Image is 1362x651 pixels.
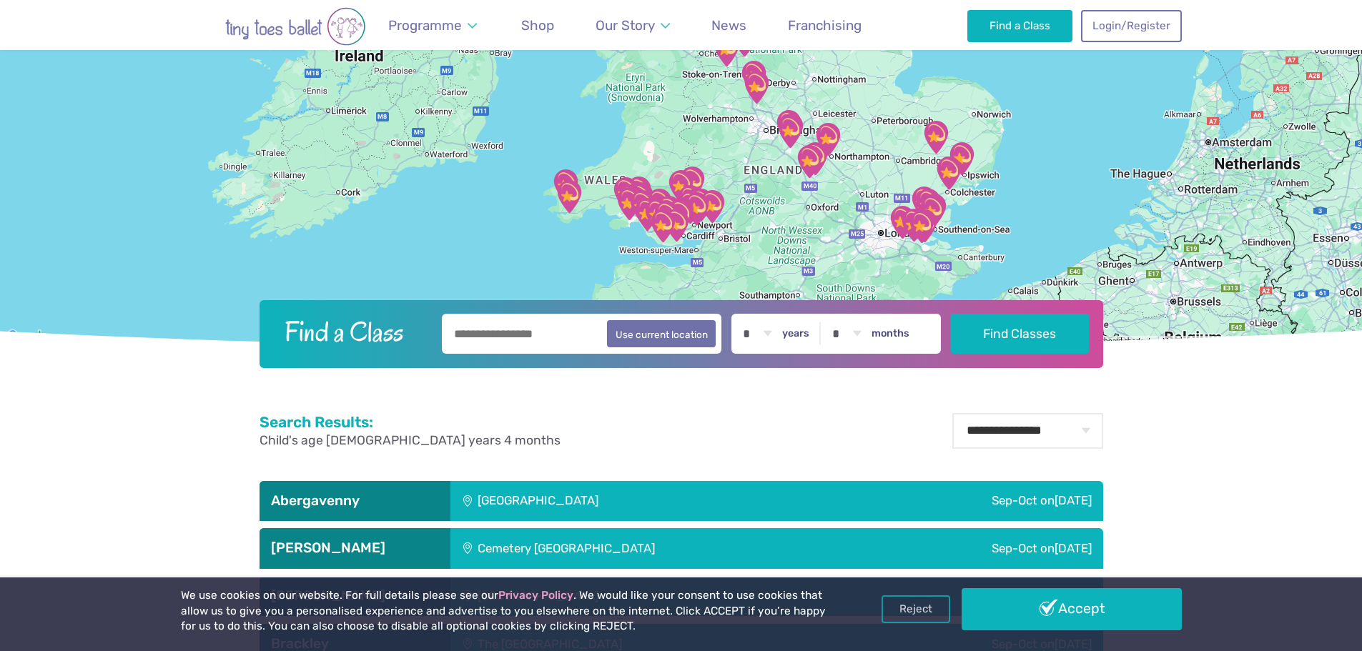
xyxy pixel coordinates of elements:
[641,187,677,223] div: Halo Ogmore Valley Life Centre
[663,196,699,232] div: Maes Y Coed Community Centre
[181,7,410,46] img: tiny toes ballet
[607,320,716,347] button: Use current location
[711,17,746,34] span: News
[678,191,714,227] div: 1Gym Newport
[867,528,1103,568] div: Sep-Oct on
[382,9,484,42] a: Programme
[498,589,573,602] a: Privacy Policy
[791,144,827,179] div: Newbottle & Charlton CofE school
[910,187,946,223] div: The Birches Scout Hut
[260,432,561,449] p: Child's age [DEMOGRAPHIC_DATA] years 4 months
[1055,493,1092,507] span: [DATE]
[782,327,809,340] label: years
[181,588,831,635] p: We use cookies on our website. For full details please see our . We would like your consent to us...
[797,141,833,177] div: The Radstone Primary School
[884,204,920,240] div: The Mick Jagger Centre
[944,141,979,177] div: Pinewood community hall, Ipswich, IP8 …
[906,185,942,221] div: Runwell Village Hall
[773,112,809,148] div: Telford Infant School
[914,194,950,229] div: The Stables
[662,198,698,234] div: Llandaff North and Gabalfa Hub
[648,199,684,235] div: Ystradowen Village Hall
[450,481,819,521] div: [GEOGRAPHIC_DATA]
[4,327,51,346] img: Google
[651,194,686,230] div: Talbot Green Community Centre
[810,121,846,157] div: The Elgar centre
[621,175,656,211] div: Y Stiwdio
[515,9,561,42] a: Shop
[736,59,771,95] div: Tiny Toes Ballet Dance Studio
[639,197,675,233] div: St. John Training Centre
[450,528,867,568] div: Cemetery [GEOGRAPHIC_DATA]
[608,176,643,212] div: Canolfan Gwili Centre: Hendy Community…
[705,9,754,42] a: News
[788,17,862,34] span: Franchising
[916,192,952,228] div: Saint Peter's Church Youth Hall
[621,182,657,217] div: Skewen Memorial Hall
[260,413,561,432] h2: Search Results:
[772,114,808,149] div: Lillington Social Club
[623,181,658,217] div: Dyffryn Clydach Memorial Hall
[596,17,655,34] span: Our Story
[521,17,554,34] span: Shop
[658,207,694,243] div: Cemetery Approach Community Centre
[611,186,647,222] div: Sketty Park Community Centre
[1081,10,1181,41] a: Login/Register
[918,119,954,155] div: RH CAST, Falconbury House Bury St Edmu…
[781,9,869,42] a: Franchising
[694,189,730,224] div: Portskewett & Sudbrook Recreation Hall
[645,208,681,244] div: Our Lady & St Illtyd's Church Hall
[271,540,439,557] h3: [PERSON_NAME]
[388,17,462,34] span: Programme
[904,209,939,244] div: St Nicholas church
[962,588,1182,630] a: Accept
[739,69,774,105] div: Huntington Community Centre
[629,197,665,232] div: Kenfig National Nature Reserve
[683,187,719,223] div: Langstone Village Hall
[4,327,51,346] a: Open this area in Google Maps (opens a new window)
[624,189,660,224] div: St Pauls Centre
[613,183,648,219] div: Venue No 1
[882,595,950,622] a: Reject
[896,207,932,243] div: The Gerald Miskin Memorial Hall
[679,187,715,222] div: Caerleon Scout Hut
[672,189,708,225] div: Rhiwderin Village Hall
[907,208,942,244] div: St Mary‘s island community centre
[819,481,1103,521] div: Sep-Oct on
[663,169,699,204] div: Brynteg Youth Centre
[273,314,432,349] h2: Find a Class
[588,9,676,42] a: Our Story
[931,155,967,191] div: Stanway Lakelands Centre
[674,165,710,201] div: Llanfoist Village Hall
[672,184,708,219] div: Henllys Village Hall
[271,492,439,510] h3: Abergavenny
[771,109,806,144] div: Kenilworth School
[551,179,587,214] div: Pembroke Leisure Centre
[967,10,1072,41] a: Find a Class
[709,32,744,68] div: Stapeley Community Hall
[1055,541,1092,555] span: [DATE]
[548,168,583,204] div: Merlins Bridge Village Hall
[872,327,909,340] label: months
[951,314,1089,354] button: Find Classes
